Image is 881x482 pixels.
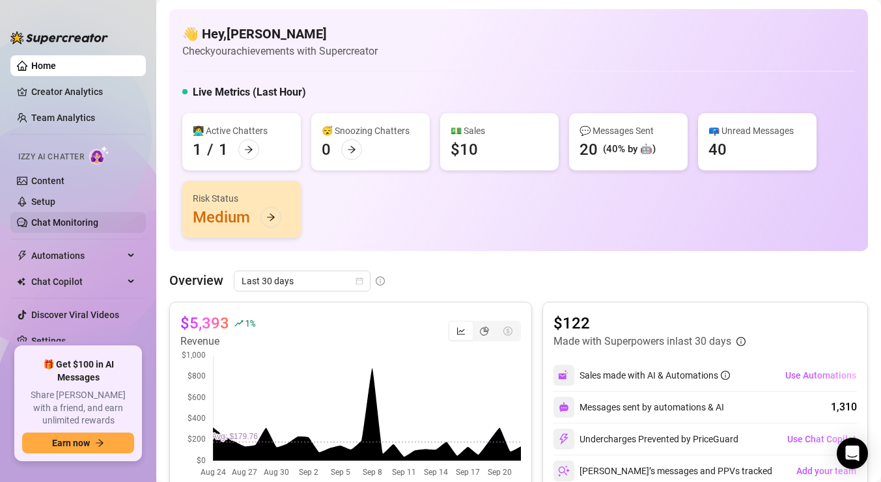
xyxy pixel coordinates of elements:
span: Share [PERSON_NAME] with a friend, and earn unlimited rewards [22,389,134,427]
div: 1 [219,139,228,160]
span: info-circle [721,371,730,380]
span: Automations [31,245,124,266]
div: 1 [193,139,202,160]
div: 💬 Messages Sent [580,124,677,138]
a: Content [31,176,64,186]
div: 20 [580,139,598,160]
div: Risk Status [193,191,290,206]
a: Discover Viral Videos [31,310,119,320]
span: rise [234,319,244,328]
span: Add your team [796,466,856,476]
div: 💵 Sales [451,124,548,138]
article: Revenue [180,334,255,349]
article: Overview [169,271,223,290]
img: Chat Copilot [17,277,25,286]
div: (40% by 🤖) [603,142,656,157]
span: thunderbolt [17,250,27,261]
button: Add your team [796,461,857,481]
div: Undercharges Prevented by PriceGuard [553,429,738,449]
span: Izzy AI Chatter [18,151,84,163]
h5: Live Metrics (Last Hour) [193,85,306,100]
div: Messages sent by automations & AI [553,397,724,418]
article: Check your achievements with Supercreator [182,43,378,59]
div: 📪 Unread Messages [708,124,806,138]
img: svg%3e [558,465,570,477]
div: segmented control [448,321,521,341]
div: [PERSON_NAME]’s messages and PPVs tracked [553,461,772,481]
img: svg%3e [559,402,569,412]
div: Open Intercom Messenger [837,438,868,469]
div: 0 [322,139,331,160]
a: Creator Analytics [31,81,135,102]
span: dollar-circle [503,327,512,336]
span: line-chart [456,327,466,336]
div: $10 [451,139,478,160]
span: Earn now [52,438,90,448]
span: info-circle [376,276,385,286]
span: 🎁 Get $100 in AI Messages [22,358,134,384]
img: svg%3e [558,433,570,445]
a: Home [31,60,56,71]
span: info-circle [736,337,746,346]
div: 1,310 [831,399,857,415]
button: Use Automations [785,365,857,386]
span: Use Automations [785,370,856,381]
a: Settings [31,336,66,346]
span: calendar [356,277,363,285]
img: AI Chatter [89,146,109,165]
span: arrow-right [266,213,275,222]
h4: 👋 Hey, [PERSON_NAME] [182,25,378,43]
a: Team Analytics [31,113,95,123]
a: Chat Monitoring [31,217,98,228]
img: svg%3e [558,369,570,381]
span: arrow-right [347,145,356,154]
div: 👩‍💻 Active Chatters [193,124,290,138]
span: Chat Copilot [31,271,124,292]
img: logo-BBDzfeDw.svg [10,31,108,44]
span: 1 % [245,317,255,329]
button: Earn nowarrow-right [22,433,134,453]
article: $122 [553,313,746,334]
article: Made with Superpowers in last 30 days [553,334,731,349]
span: Last 30 days [242,271,363,291]
article: $5,393 [180,313,229,334]
span: arrow-right [95,438,104,448]
span: arrow-right [244,145,253,154]
span: Use Chat Copilot [787,434,856,444]
div: 😴 Snoozing Chatters [322,124,419,138]
div: 40 [708,139,727,160]
a: Setup [31,196,55,207]
button: Use Chat Copilot [787,429,857,449]
div: Sales made with AI & Automations [580,368,730,382]
span: pie-chart [480,327,489,336]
